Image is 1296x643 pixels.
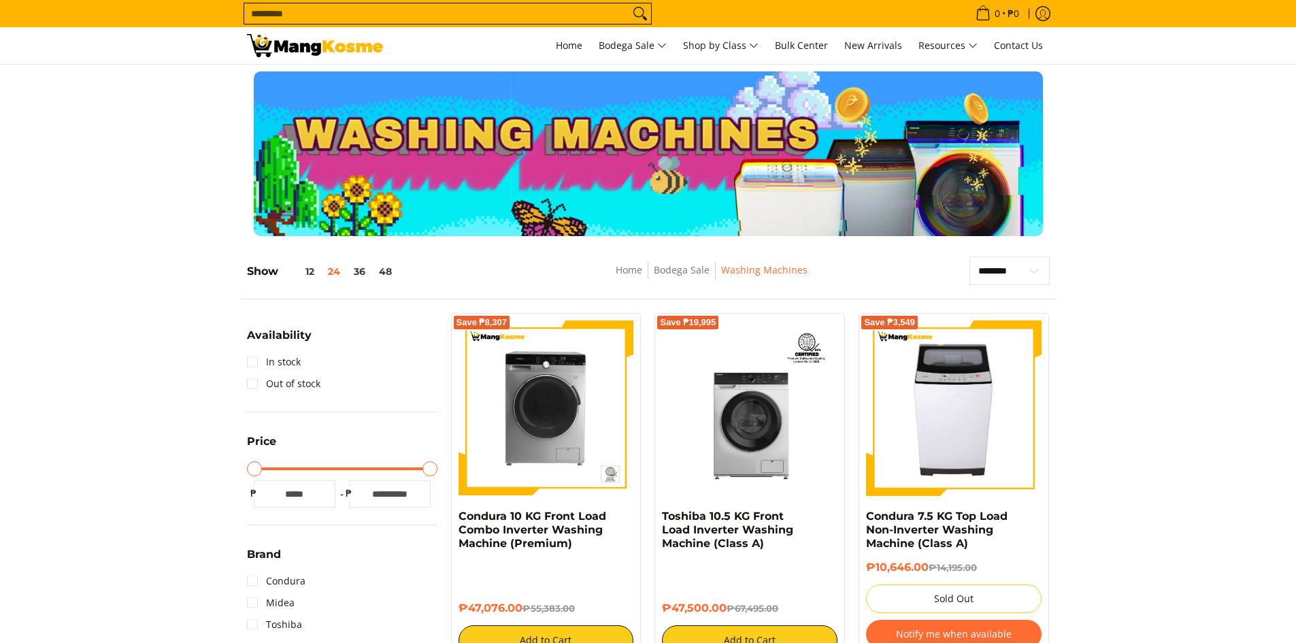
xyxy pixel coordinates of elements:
[971,6,1023,21] span: •
[872,320,1037,496] img: condura-7.5kg-topload-non-inverter-washing-machine-class-c-full-view-mang-kosme
[727,603,778,614] del: ₱67,495.00
[864,318,915,327] span: Save ₱3,549
[844,39,902,52] span: New Arrivals
[629,3,651,24] button: Search
[1006,9,1021,18] span: ₱0
[918,37,978,54] span: Resources
[247,34,383,57] img: Washing Machines l Mang Kosme: Home Appliances Warehouse Sale Partner
[456,318,508,327] span: Save ₱8,307
[837,27,909,64] a: New Arrivals
[676,27,765,64] a: Shop by Class
[592,27,674,64] a: Bodega Sale
[247,436,276,447] span: Price
[522,603,575,614] del: ₱55,383.00
[247,330,312,351] summary: Open
[247,436,276,457] summary: Open
[321,266,347,277] button: 24
[662,510,793,550] a: Toshiba 10.5 KG Front Load Inverter Washing Machine (Class A)
[247,592,295,614] a: Midea
[397,27,1050,64] nav: Main Menu
[662,320,837,496] img: Toshiba 10.5 KG Front Load Inverter Washing Machine (Class A)
[912,27,984,64] a: Resources
[654,263,710,276] a: Bodega Sale
[929,562,977,573] del: ₱14,195.00
[987,27,1050,64] a: Contact Us
[599,37,667,54] span: Bodega Sale
[247,570,305,592] a: Condura
[372,266,399,277] button: 48
[247,549,281,570] summary: Open
[247,614,302,636] a: Toshiba
[278,266,321,277] button: 12
[459,601,634,615] h6: ₱47,076.00
[662,601,837,615] h6: ₱47,500.00
[516,262,906,293] nav: Breadcrumbs
[616,263,642,276] a: Home
[247,330,312,341] span: Availability
[247,265,399,278] h5: Show
[866,510,1008,550] a: Condura 7.5 KG Top Load Non-Inverter Washing Machine (Class A)
[247,487,261,500] span: ₱
[459,510,606,550] a: Condura 10 KG Front Load Combo Inverter Washing Machine (Premium)
[993,9,1002,18] span: 0
[247,549,281,560] span: Brand
[866,561,1042,574] h6: ₱10,646.00
[247,373,320,395] a: Out of stock
[721,263,808,276] a: Washing Machines
[247,351,301,373] a: In stock
[775,39,828,52] span: Bulk Center
[342,487,356,500] span: ₱
[556,39,582,52] span: Home
[768,27,835,64] a: Bulk Center
[459,320,634,496] img: Condura 10 KG Front Load Combo Inverter Washing Machine (Premium)
[866,584,1042,613] button: Sold Out
[683,37,759,54] span: Shop by Class
[660,318,716,327] span: Save ₱19,995
[994,39,1043,52] span: Contact Us
[549,27,589,64] a: Home
[347,266,372,277] button: 36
